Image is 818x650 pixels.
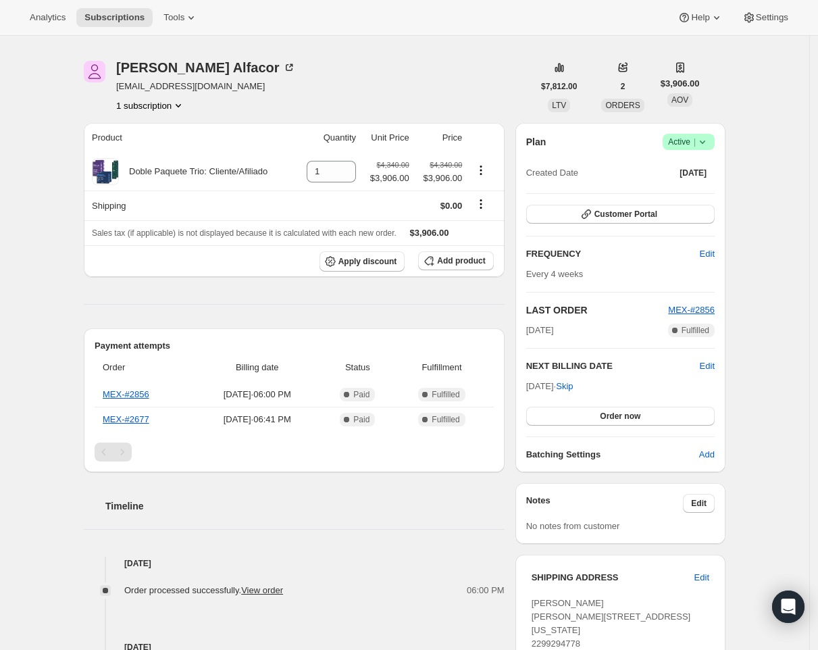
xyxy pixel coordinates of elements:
[548,376,581,397] button: Skip
[353,389,369,400] span: Paid
[526,303,669,317] h2: LAST ORDER
[671,95,688,105] span: AOV
[669,8,731,27] button: Help
[691,498,707,509] span: Edit
[163,12,184,23] span: Tools
[526,448,699,461] h6: Batching Settings
[526,359,700,373] h2: NEXT BILLING DATE
[430,161,462,169] small: $4,340.00
[526,247,700,261] h2: FREQUENCY
[772,591,804,623] div: Open Intercom Messenger
[526,521,620,531] span: No notes from customer
[756,12,788,23] span: Settings
[594,209,657,220] span: Customer Portal
[532,571,694,584] h3: SHIPPING ADDRESS
[105,499,505,513] h2: Timeline
[691,12,709,23] span: Help
[694,571,709,584] span: Edit
[197,388,317,401] span: [DATE] · 06:00 PM
[526,324,554,337] span: [DATE]
[103,389,149,399] a: MEX-#2856
[76,8,153,27] button: Subscriptions
[526,135,546,149] h2: Plan
[668,135,709,149] span: Active
[694,136,696,147] span: |
[605,101,640,110] span: ORDERS
[683,494,715,513] button: Edit
[613,77,634,96] button: 2
[432,414,459,425] span: Fulfilled
[22,8,74,27] button: Analytics
[155,8,206,27] button: Tools
[410,228,449,238] span: $3,906.00
[377,161,409,169] small: $4,340.00
[691,444,723,466] button: Add
[699,448,715,461] span: Add
[319,251,405,272] button: Apply discount
[432,389,459,400] span: Fulfilled
[440,201,463,211] span: $0.00
[526,166,578,180] span: Created Date
[526,407,715,426] button: Order now
[325,361,390,374] span: Status
[600,411,640,422] span: Order now
[671,164,715,182] button: [DATE]
[437,255,485,266] span: Add product
[95,443,494,461] nav: Pagination
[116,61,296,74] div: [PERSON_NAME] Alfacor
[417,172,463,185] span: $3,906.00
[295,123,360,153] th: Quantity
[533,77,585,96] button: $7,812.00
[92,158,119,185] img: product img
[682,325,709,336] span: Fulfilled
[418,251,493,270] button: Add product
[353,414,369,425] span: Paid
[30,12,66,23] span: Analytics
[370,172,409,185] span: $3,906.00
[556,380,573,393] span: Skip
[95,339,494,353] h2: Payment attempts
[95,353,193,382] th: Order
[467,584,505,597] span: 06:00 PM
[680,168,707,178] span: [DATE]
[532,598,691,649] span: [PERSON_NAME] [PERSON_NAME][STREET_ADDRESS][US_STATE] 2299294778
[241,585,283,595] a: View order
[470,163,492,178] button: Product actions
[92,228,397,238] span: Sales tax (if applicable) is not displayed because it is calculated with each new order.
[734,8,796,27] button: Settings
[84,557,505,570] h4: [DATE]
[668,305,715,315] a: MEX-#2856
[84,12,145,23] span: Subscriptions
[668,303,715,317] button: MEX-#2856
[119,165,267,178] div: Doble Paquete Trio: Cliente/Afiliado
[526,381,573,391] span: [DATE] ·
[338,256,397,267] span: Apply discount
[413,123,467,153] th: Price
[470,197,492,211] button: Shipping actions
[700,247,715,261] span: Edit
[700,359,715,373] button: Edit
[661,77,700,91] span: $3,906.00
[621,81,625,92] span: 2
[124,585,283,595] span: Order processed successfully.
[526,269,584,279] span: Every 4 weeks
[116,80,296,93] span: [EMAIL_ADDRESS][DOMAIN_NAME]
[84,191,295,220] th: Shipping
[526,494,684,513] h3: Notes
[541,81,577,92] span: $7,812.00
[84,61,105,82] span: Anabel Alfacor
[103,414,149,424] a: MEX-#2677
[398,361,485,374] span: Fulfillment
[686,567,717,589] button: Edit
[116,99,185,112] button: Product actions
[692,243,723,265] button: Edit
[360,123,413,153] th: Unit Price
[197,361,317,374] span: Billing date
[84,123,295,153] th: Product
[197,413,317,426] span: [DATE] · 06:41 PM
[552,101,566,110] span: LTV
[526,205,715,224] button: Customer Portal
